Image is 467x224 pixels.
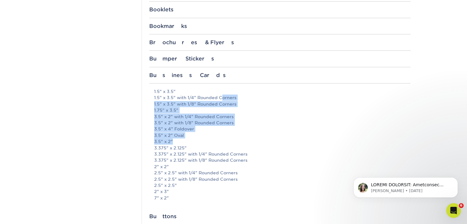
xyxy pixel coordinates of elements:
a: 3.5" x 2" with 1/8" Rounded Corners [154,120,234,125]
a: 1.5" x 3.5" with 1/8" Rounded Corners [154,102,236,106]
a: 1.5" x 3.5" [154,89,176,94]
div: Buttons [149,213,411,219]
div: Booklets [149,6,411,13]
div: Bookmarks [149,23,411,29]
div: Brochures & Flyers [149,39,411,45]
a: 2" x 2" [154,164,169,169]
a: 3.375" x 2.125" [154,145,187,150]
a: 3.5" x 2" [154,139,173,144]
a: 3.5" x 4" Foldover [154,126,194,131]
a: 1.75" x 3.5" [154,108,178,113]
a: 2" x 3" [154,189,169,194]
a: 2.5" x 2.5" with 1/4" Rounded Corners [154,170,238,175]
iframe: Intercom notifications message [344,164,467,207]
div: Business Cards [149,72,411,78]
a: 3.375" x 2.125" with 1/8" Rounded Corners [154,158,247,163]
div: Bumper Stickers [149,56,411,62]
iframe: Intercom live chat [446,203,461,218]
span: 6 [459,203,464,208]
a: 2.5" x 2.5" with 1/8" Rounded Corners [154,177,238,182]
a: 2.5" x 2.5" [154,183,177,188]
a: 7" x 2" [154,195,169,200]
a: 3.5" x 2" with 1/4" Rounded Corners [154,114,234,119]
a: 3.5" x 2" Oval [154,133,184,138]
a: 3.375" x 2.125" with 1/4" Rounded Corners [154,152,247,156]
a: 1.5" x 3.5" with 1/4" Rounded Corners [154,95,236,100]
